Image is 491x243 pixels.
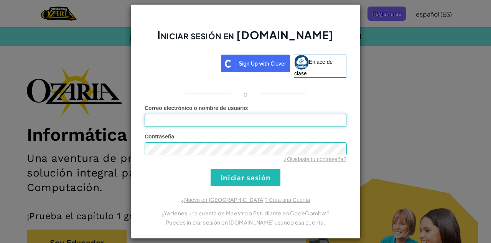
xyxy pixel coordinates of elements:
font: : [247,105,249,111]
font: o [243,89,248,98]
a: ¿Olvidaste tu contraseña? [284,156,346,162]
font: Puedes iniciar sesión en [DOMAIN_NAME] usando esa cuenta. [166,219,325,226]
iframe: Botón de Acceder con Google [141,54,221,71]
font: Iniciar sesión en [DOMAIN_NAME] [157,28,333,42]
input: Iniciar sesión [211,169,280,186]
img: clever_sso_button@2x.png [221,55,290,72]
font: Correo electrónico o nombre de usuario [145,105,247,111]
font: Enlace de clase [294,59,333,77]
img: classlink-logo-small.png [294,55,309,70]
a: ¿Nuevo en [GEOGRAPHIC_DATA]? Crea una Cuenta [181,197,310,203]
font: ¿Ya tienes una cuenta de Maestro o Estudiante en CodeCombat? [161,210,330,216]
font: Contraseña [145,133,174,140]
